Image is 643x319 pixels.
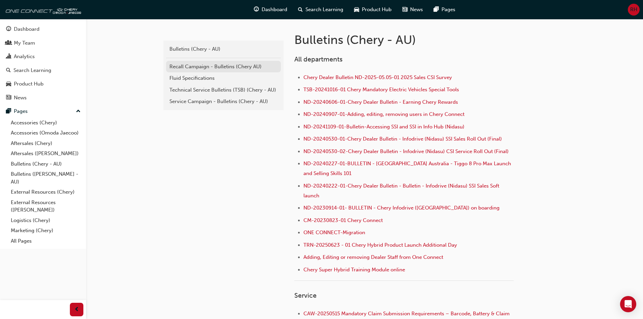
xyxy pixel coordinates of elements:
span: car-icon [6,81,11,87]
a: Fluid Specifications [166,72,281,84]
span: Search Learning [305,6,343,14]
a: TSB-20241016-01 Chery Mandatory Electric Vehicles Special Tools [303,87,459,93]
span: All departments [294,55,343,63]
a: CM-20230823-01 Chery Connect [303,217,383,223]
button: DashboardMy TeamAnalyticsSearch LearningProduct HubNews [3,22,83,105]
button: RH [628,4,640,16]
a: News [3,92,83,104]
a: All Pages [8,236,83,246]
a: Bulletins ([PERSON_NAME] - AU) [8,169,83,187]
a: ND-20240530-02-Chery Dealer Bulletin - Infodrive (Nidasu) CSI Service Roll Out (Final) [303,148,509,154]
span: RH [630,6,637,14]
a: Logistics (Chery) [8,215,83,226]
a: ND-20240222-01-Chery Dealer Bulletin - Bulletin - Infodrive (Nidasu) SSI Sales Soft launch [303,183,501,199]
a: Product Hub [3,78,83,90]
a: Accessories (Omoda Jaecoo) [8,128,83,138]
span: search-icon [6,68,11,74]
a: ND-20240606-01-Chery Dealer Bulletin - Earning Chery Rewards [303,99,458,105]
button: Pages [3,105,83,118]
a: Chery Dealer Bulletin ND-2025-05.05-01 2025 Sales CSI Survey [303,74,452,80]
a: Recall Campaign - Bulletins (Chery AU) [166,61,281,73]
span: Service [294,292,317,299]
div: Dashboard [14,25,39,33]
a: search-iconSearch Learning [293,3,349,17]
span: pages-icon [6,108,11,115]
a: Dashboard [3,23,83,35]
span: pages-icon [434,5,439,14]
span: search-icon [298,5,303,14]
a: ND-20240530-01-Chery Dealer Bulletin - Infodrive (Nidasu) SSI Sales Roll Out (Final) [303,136,502,142]
span: news-icon [402,5,407,14]
a: External Resources (Chery) [8,187,83,197]
span: news-icon [6,95,11,101]
div: Pages [14,107,28,115]
span: car-icon [354,5,359,14]
a: news-iconNews [397,3,428,17]
span: News [410,6,423,14]
span: up-icon [76,107,81,116]
div: Open Intercom Messenger [620,296,636,312]
a: ND-20230914-01- BULLETIN - Chery Infodrive ([GEOGRAPHIC_DATA]) on boarding [303,205,500,211]
div: Bulletins (Chery - AU) [169,45,277,53]
span: guage-icon [6,26,11,32]
span: Pages [441,6,455,14]
a: ND-20240227-01-BULLETIN - [GEOGRAPHIC_DATA] Australia - Tiggo 8 Pro Max Launch and Selling Skills... [303,161,512,176]
a: guage-iconDashboard [248,3,293,17]
a: Aftersales (Chery) [8,138,83,149]
a: ND-20240907-01-Adding, editing, removing users in Chery Connect [303,111,464,117]
a: Marketing (Chery) [8,225,83,236]
div: Service Campaign - Bulletins (Chery - AU) [169,98,277,105]
a: Bulletins (Chery - AU) [166,43,281,55]
div: Recall Campaign - Bulletins (Chery AU) [169,63,277,71]
span: guage-icon [254,5,259,14]
a: Service Campaign - Bulletins (Chery - AU) [166,96,281,107]
a: External Resources ([PERSON_NAME]) [8,197,83,215]
a: Aftersales ([PERSON_NAME]) [8,148,83,159]
a: Analytics [3,50,83,63]
a: Chery Super Hybrid Training Module online [303,267,405,273]
div: Technical Service Bulletins (TSB) (Chery - AU) [169,86,277,94]
div: Search Learning [14,67,51,74]
a: ONE CONNECT-Migration [303,229,365,236]
a: Technical Service Bulletins (TSB) (Chery - AU) [166,84,281,96]
div: Fluid Specifications [169,74,277,82]
span: prev-icon [74,305,79,314]
a: TRN-20250623 - 01 Chery Hybrid Product Launch Additional Day [303,242,457,248]
a: pages-iconPages [428,3,461,17]
a: Search Learning [3,64,83,77]
img: oneconnect [3,3,81,16]
span: people-icon [6,40,11,46]
div: News [14,94,27,102]
a: Accessories (Chery) [8,118,83,128]
a: ND-20241109-01-Bulletin-Accessing SSI and SSI in Info Hub (Nidasu) [303,124,464,130]
div: Analytics [14,53,35,60]
span: Dashboard [262,6,287,14]
h1: Bulletins (Chery - AU) [294,32,516,47]
span: Product Hub [362,6,392,14]
a: Adding, Editing or removing Dealer Staff from One Connect [303,254,443,260]
div: My Team [14,39,35,47]
div: Product Hub [14,80,44,88]
a: Bulletins (Chery - AU) [8,159,83,169]
a: My Team [3,37,83,49]
a: car-iconProduct Hub [349,3,397,17]
span: chart-icon [6,54,11,60]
